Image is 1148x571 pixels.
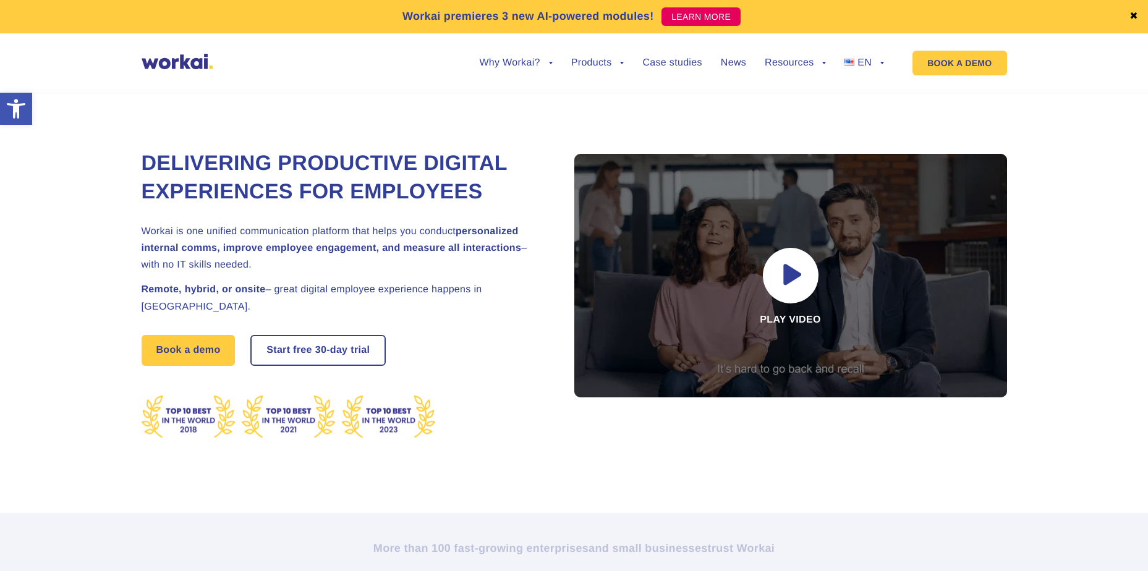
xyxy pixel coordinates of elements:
[912,51,1006,75] a: BOOK A DEMO
[589,542,707,554] i: and small businesses
[252,336,385,365] a: Start free30-daytrial
[642,58,702,68] a: Case studies
[231,541,917,556] h2: More than 100 fast-growing enterprises trust Workai
[479,58,552,68] a: Why Workai?
[142,223,543,274] h2: Workai is one unified communication platform that helps you conduct – with no IT skills needed.
[1129,12,1138,22] a: ✖
[571,58,624,68] a: Products
[402,8,654,25] p: Workai premieres 3 new AI-powered modules!
[315,345,348,355] i: 30-day
[574,154,1007,397] div: Play video
[661,7,741,26] a: LEARN MORE
[857,57,872,68] span: EN
[142,284,266,295] strong: Remote, hybrid, or onsite
[142,150,543,206] h1: Delivering Productive Digital Experiences for Employees
[765,58,826,68] a: Resources
[142,281,543,315] h2: – great digital employee experience happens in [GEOGRAPHIC_DATA].
[721,58,746,68] a: News
[142,335,236,366] a: Book a demo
